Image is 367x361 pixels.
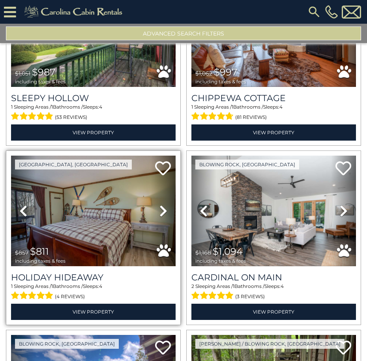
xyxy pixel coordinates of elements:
[195,160,299,169] a: Blowing Rock, [GEOGRAPHIC_DATA]
[307,5,321,19] img: search-regular.svg
[214,66,237,78] span: $997
[11,104,13,110] span: 1
[55,291,85,302] span: (4 reviews)
[279,104,283,110] span: 4
[155,340,171,357] a: Add to favorites
[191,283,356,302] div: Sleeping Areas / Bathrooms / Sleeps:
[191,304,356,320] a: View Property
[15,339,119,349] a: Blowing Rock, [GEOGRAPHIC_DATA]
[195,258,246,263] span: including taxes & fees
[15,258,66,263] span: including taxes & fees
[99,104,102,110] span: 4
[11,283,176,302] div: Sleeping Areas / Bathrooms / Sleeps:
[11,103,176,122] div: Sleeping Areas / Bathrooms / Sleeps:
[15,70,30,77] span: $1,051
[195,70,212,77] span: $1,062
[11,272,176,283] a: Holiday Hideaway
[195,249,211,256] span: $1,168
[195,79,246,84] span: including taxes & fees
[15,79,66,84] span: including taxes & fees
[30,246,49,257] span: $811
[233,283,234,289] span: 1
[235,112,267,122] span: (81 reviews)
[323,5,340,19] a: [PHONE_NUMBER]
[335,160,351,177] a: Add to favorites
[232,104,233,110] span: 1
[55,112,87,122] span: (53 reviews)
[99,283,102,289] span: 4
[11,93,176,103] a: Sleepy Hollow
[191,124,356,141] a: View Property
[11,124,176,141] a: View Property
[6,26,361,40] button: Advanced Search Filters
[11,283,13,289] span: 1
[195,339,345,349] a: [PERSON_NAME] / Blowing Rock, [GEOGRAPHIC_DATA]
[281,283,284,289] span: 4
[191,156,356,266] img: thumbnail_167067393.jpeg
[32,66,55,78] span: $987
[51,104,53,110] span: 1
[11,156,176,266] img: thumbnail_163267575.jpeg
[191,104,193,110] span: 1
[20,4,129,20] img: Khaki-logo.png
[191,283,194,289] span: 2
[11,304,176,320] a: View Property
[191,272,356,283] a: Cardinal On Main
[213,246,243,257] span: $1,094
[15,160,132,169] a: [GEOGRAPHIC_DATA], [GEOGRAPHIC_DATA]
[191,93,356,103] a: Chippewa Cottage
[155,160,171,177] a: Add to favorites
[15,249,28,256] span: $857
[51,283,53,289] span: 1
[191,103,356,122] div: Sleeping Areas / Bathrooms / Sleeps:
[235,291,265,302] span: (3 reviews)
